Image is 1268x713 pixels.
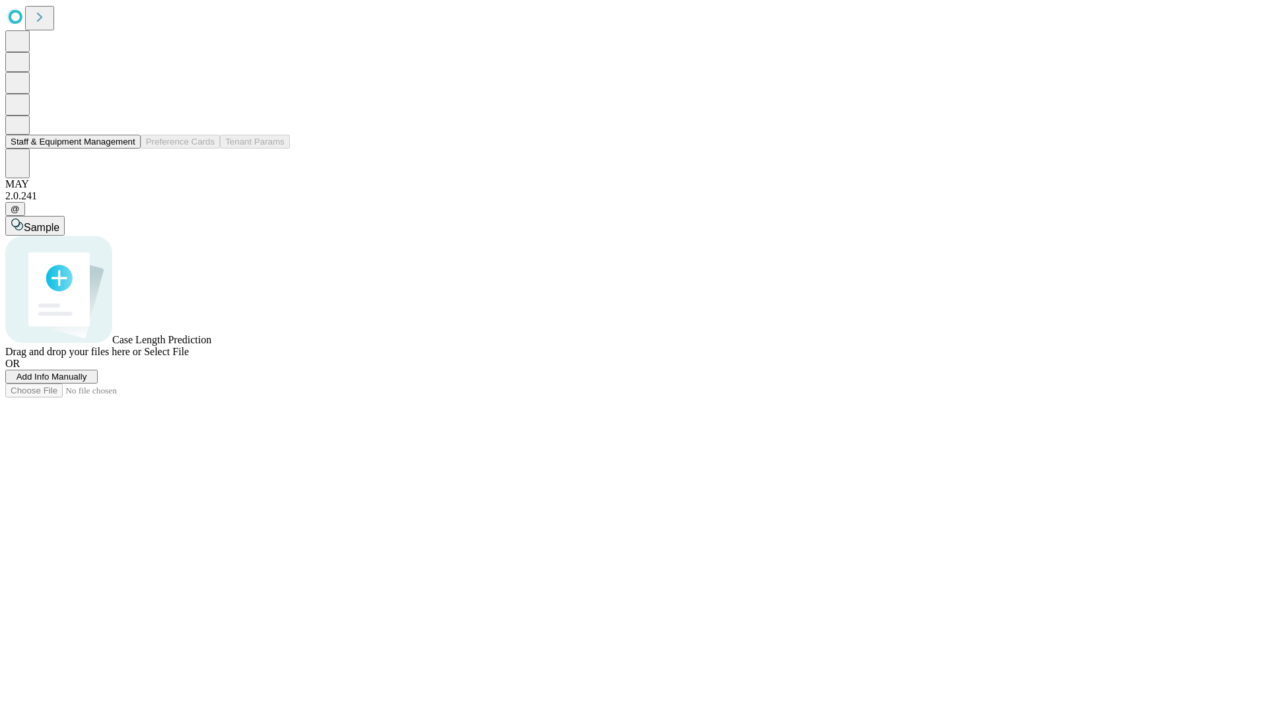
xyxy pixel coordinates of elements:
span: Case Length Prediction [112,334,211,345]
button: @ [5,202,25,216]
span: Add Info Manually [17,372,87,382]
span: Drag and drop your files here or [5,346,141,357]
button: Staff & Equipment Management [5,135,141,149]
button: Add Info Manually [5,370,98,384]
span: Select File [144,346,189,357]
button: Preference Cards [141,135,220,149]
button: Tenant Params [220,135,290,149]
div: 2.0.241 [5,190,1263,202]
span: Sample [24,222,59,233]
button: Sample [5,216,65,236]
div: MAY [5,178,1263,190]
span: OR [5,358,20,369]
span: @ [11,204,20,214]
